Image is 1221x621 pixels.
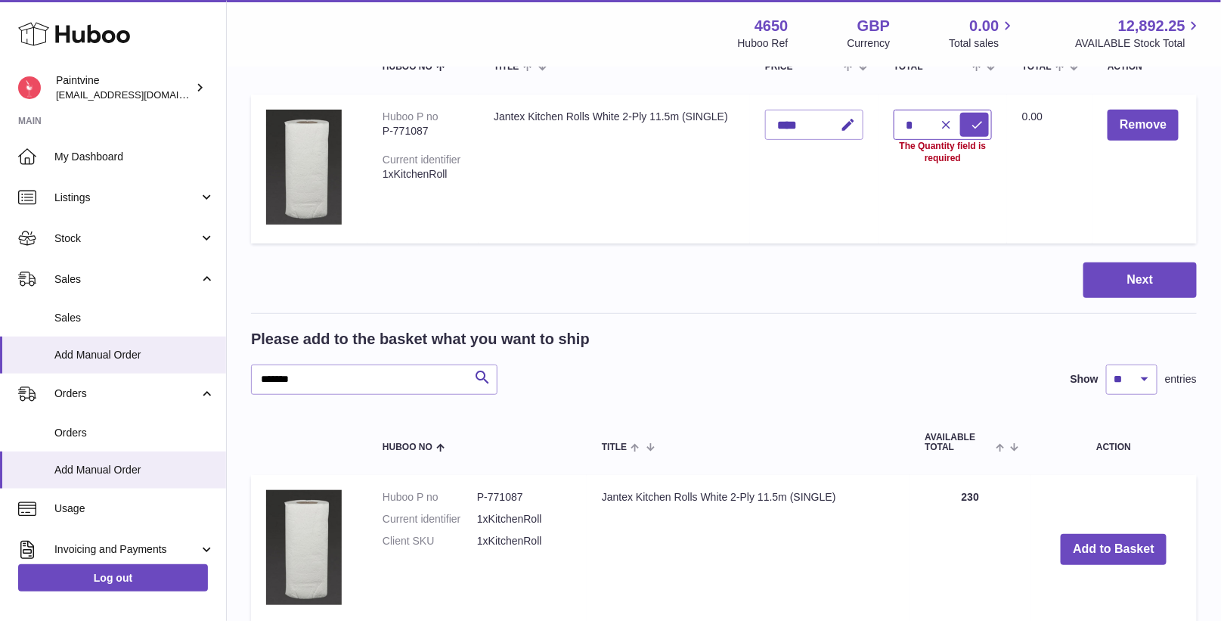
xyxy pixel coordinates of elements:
[1108,110,1179,141] button: Remove
[56,88,222,101] span: [EMAIL_ADDRESS][DOMAIN_NAME]
[1083,262,1197,298] button: Next
[479,95,750,244] td: Jantex Kitchen Rolls White 2-Ply 11.5m (SINGLE)
[383,124,463,138] div: P-771087
[755,16,789,36] strong: 4650
[1118,16,1185,36] span: 12,892.25
[54,463,215,477] span: Add Manual Order
[949,16,1016,51] a: 0.00 Total sales
[970,16,999,36] span: 0.00
[383,490,477,505] dt: Huboo P no
[383,110,439,123] div: Huboo P no
[18,564,208,592] a: Log out
[383,534,477,548] dt: Client SKU
[494,62,519,72] span: Title
[54,426,215,440] span: Orders
[383,512,477,526] dt: Current identifier
[602,442,627,452] span: Title
[54,311,215,325] span: Sales
[925,433,992,452] span: AVAILABLE Total
[54,387,199,401] span: Orders
[251,329,590,349] h2: Please add to the basket what you want to ship
[949,36,1016,51] span: Total sales
[1030,418,1197,467] th: Action
[266,490,342,605] img: Jantex Kitchen Rolls White 2-Ply 11.5m (SINGLE)
[383,442,432,452] span: Huboo no
[383,167,463,182] div: 1xKitchenRoll
[54,231,199,246] span: Stock
[1022,110,1043,123] span: 0.00
[266,110,342,225] img: Jantex Kitchen Rolls White 2-Ply 11.5m (SINGLE)
[1108,62,1182,72] div: Action
[738,36,789,51] div: Huboo Ref
[1071,372,1099,387] label: Show
[1022,62,1052,72] span: Total
[383,62,432,72] span: Huboo no
[56,73,192,102] div: Paintvine
[477,512,572,526] dd: 1xKitchenRoll
[477,490,572,505] dd: P-771087
[54,501,215,516] span: Usage
[54,272,199,287] span: Sales
[54,542,199,557] span: Invoicing and Payments
[1061,534,1167,565] button: Add to Basket
[894,140,992,164] div: The Quantity field is required
[477,534,572,548] dd: 1xKitchenRoll
[848,36,891,51] div: Currency
[383,154,461,166] div: Current identifier
[1075,36,1203,51] span: AVAILABLE Stock Total
[1165,372,1197,387] span: entries
[54,150,215,164] span: My Dashboard
[857,16,890,36] strong: GBP
[54,348,215,362] span: Add Manual Order
[1075,16,1203,51] a: 12,892.25 AVAILABLE Stock Total
[54,191,199,205] span: Listings
[18,76,41,99] img: euan@paintvine.co.uk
